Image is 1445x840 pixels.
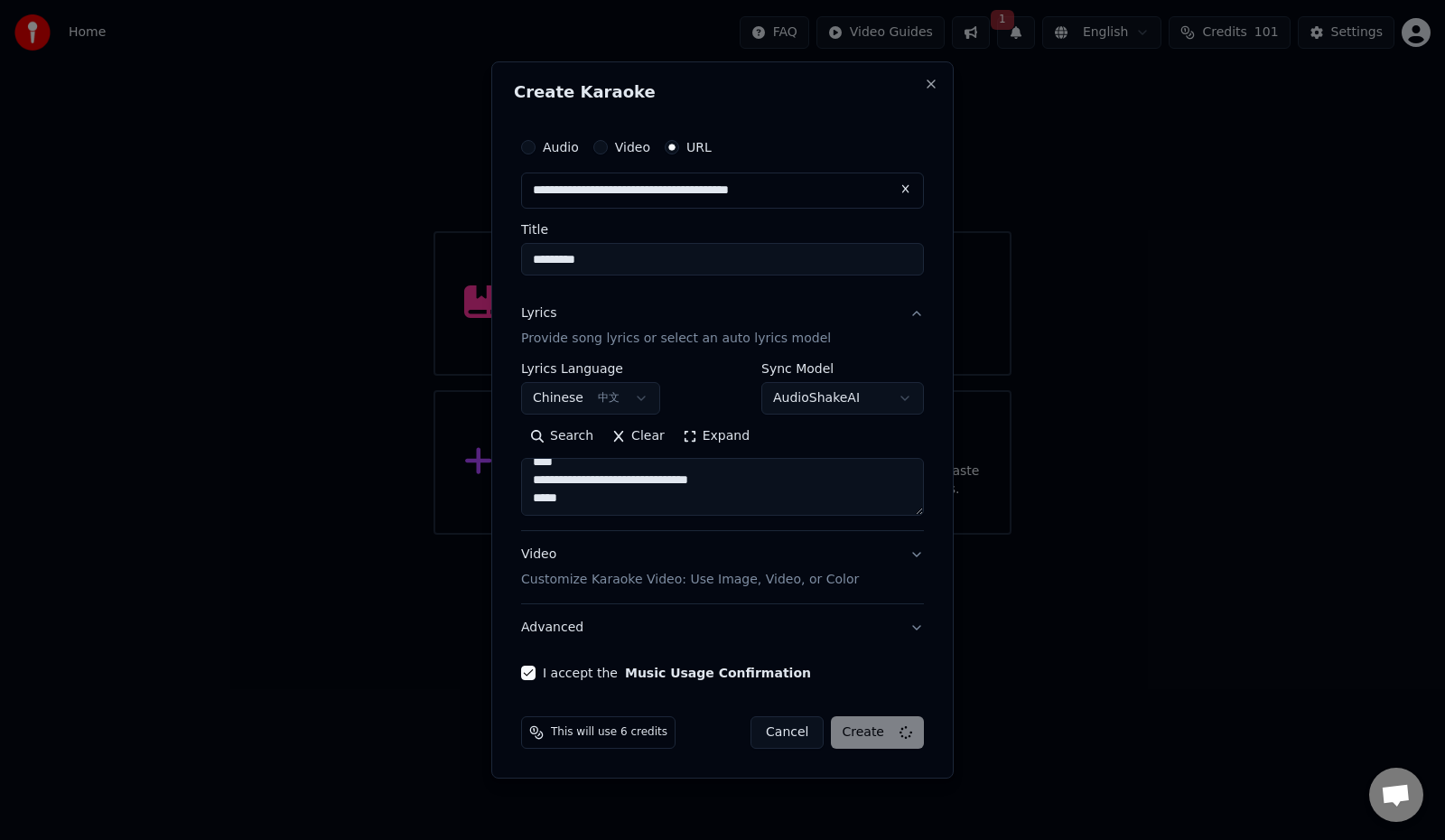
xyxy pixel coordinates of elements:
label: Title [521,223,924,236]
button: Clear [602,422,674,451]
p: Provide song lyrics or select an auto lyrics model [521,330,831,348]
button: Search [521,422,602,451]
h2: Create Karaoke [514,84,931,100]
button: Advanced [521,604,924,651]
div: Video [521,546,859,589]
button: Cancel [750,716,824,749]
p: Customize Karaoke Video: Use Image, Video, or Color [521,571,859,589]
div: Lyrics [521,304,556,322]
label: Lyrics Language [521,362,660,375]
label: URL [686,141,712,154]
label: Audio [543,141,579,154]
button: VideoCustomize Karaoke Video: Use Image, Video, or Color [521,531,924,603]
label: I accept the [543,667,811,679]
button: LyricsProvide song lyrics or select an auto lyrics model [521,290,924,362]
button: Expand [674,422,759,451]
span: This will use 6 credits [551,725,667,740]
label: Video [615,141,650,154]
div: LyricsProvide song lyrics or select an auto lyrics model [521,362,924,530]
label: Sync Model [761,362,924,375]
button: I accept the [625,667,811,679]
